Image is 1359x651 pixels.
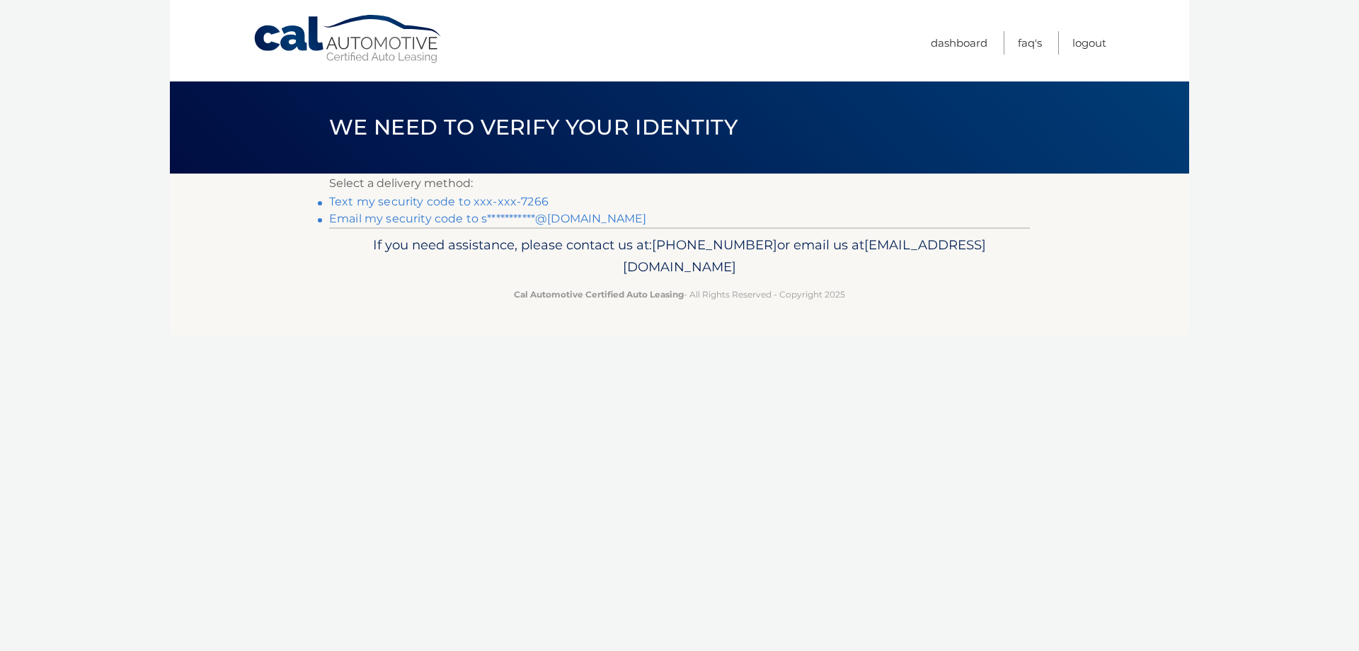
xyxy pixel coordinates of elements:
a: Cal Automotive [253,14,444,64]
a: Dashboard [931,31,987,55]
a: Text my security code to xxx-xxx-7266 [329,195,549,208]
a: FAQ's [1018,31,1042,55]
p: If you need assistance, please contact us at: or email us at [338,234,1021,279]
span: We need to verify your identity [329,114,738,140]
strong: Cal Automotive Certified Auto Leasing [514,289,684,300]
p: - All Rights Reserved - Copyright 2025 [338,287,1021,302]
a: Logout [1072,31,1106,55]
p: Select a delivery method: [329,174,1030,193]
span: [PHONE_NUMBER] [652,237,777,253]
